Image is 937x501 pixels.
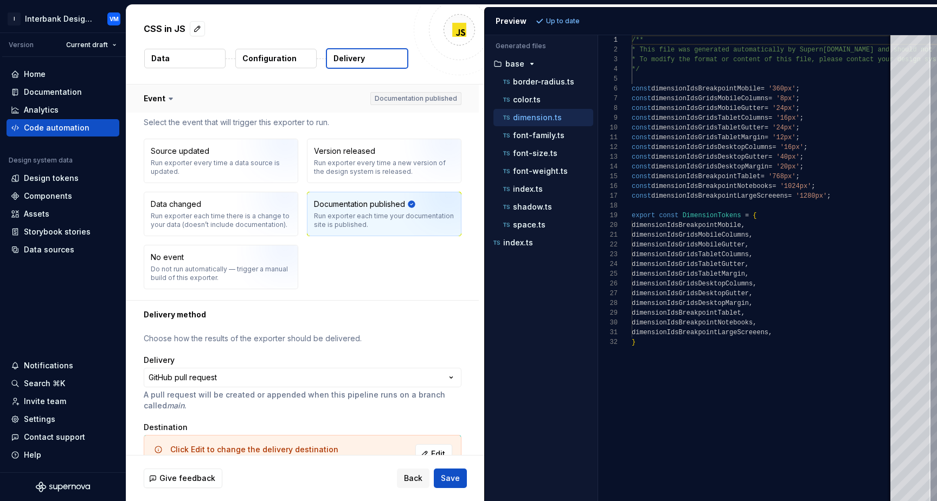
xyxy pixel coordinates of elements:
button: IInterbank Design SystemVM [2,7,124,30]
div: Do not run automatically — trigger a manual build of this exporter. [151,265,291,282]
span: = [764,124,768,132]
div: Version released [314,146,375,157]
button: Configuration [235,49,317,68]
span: ; [795,95,799,102]
p: Delivery [333,53,365,64]
div: Run exporter each time your documentation site is published. [314,212,454,229]
div: 15 [598,172,618,181]
span: dimensionIdsGridsTabletGutter [632,261,745,268]
span: , [745,241,748,249]
span: dimensionIdsGridsTabletColumns [632,251,749,258]
span: dimensionIdsGridsDesktopGutter [632,290,749,297]
button: Edit [415,444,452,464]
div: 9 [598,113,618,123]
button: index.ts [493,183,593,195]
div: Analytics [24,105,59,115]
div: Interbank Design System [25,14,94,24]
p: index.ts [503,238,533,247]
span: = [768,163,772,171]
span: '360px' [768,85,795,93]
span: dimensionIdsGridsTabletGutter [651,124,765,132]
span: '20px' [776,163,799,171]
div: Run exporter every time a data source is updated. [151,159,291,176]
div: Design tokens [24,173,79,184]
p: border-radius.ts [513,77,574,86]
div: 14 [598,162,618,172]
button: Delivery [326,48,408,69]
span: , [749,300,753,307]
button: color.ts [493,94,593,106]
button: Search ⌘K [7,375,119,392]
span: const [632,95,651,102]
button: Contact support [7,428,119,446]
div: 32 [598,337,618,347]
p: space.ts [513,220,545,229]
span: dimensionIdsBreakpointNotebooks [651,183,772,190]
span: ; [799,163,803,171]
span: = [768,114,772,122]
span: , [768,329,772,336]
span: * This file was generated automatically by Supern [632,46,823,54]
div: 12 [598,142,618,152]
span: ; [795,85,799,93]
span: const [632,85,651,93]
div: 19 [598,211,618,220]
span: = [764,105,768,112]
a: Components [7,187,119,205]
span: ; [795,124,799,132]
p: Generated files [496,42,587,50]
span: dimensionIdsBreakpointMobile [632,222,741,229]
span: , [749,231,753,239]
p: color.ts [513,95,541,104]
span: ; [795,173,799,180]
span: = [760,173,764,180]
span: } [632,339,636,346]
span: = [788,192,792,200]
button: font-weight.ts [493,165,593,177]
span: dimensionIdsGridsDesktopColumns [632,280,753,288]
div: Documentation [24,87,82,97]
span: dimensionIdsGridsMobileColumns [632,231,749,239]
span: = [745,212,748,219]
p: font-family.ts [513,131,564,140]
span: const [632,105,651,112]
span: Current draft [66,41,108,49]
div: 10 [598,123,618,133]
div: Run exporter each time there is a change to your data (doesn’t include documentation). [151,212,291,229]
a: Code automation [7,119,119,136]
div: Data sources [24,244,74,255]
span: '40px' [776,153,799,161]
div: 11 [598,133,618,142]
span: dimensionIdsBreakpointTablet [632,309,741,317]
span: const [632,183,651,190]
p: Configuration [242,53,297,64]
span: , [749,251,753,258]
div: Notifications [24,360,73,371]
div: Home [24,69,46,80]
div: 20 [598,220,618,230]
div: 26 [598,279,618,289]
div: 23 [598,250,618,259]
div: 16 [598,181,618,191]
p: CSS in JS [144,22,185,35]
div: Help [24,450,41,460]
a: Storybook stories [7,223,119,240]
span: Save [441,473,460,484]
a: Settings [7,411,119,428]
div: 24 [598,259,618,269]
div: Assets [24,209,49,219]
div: 22 [598,240,618,250]
span: dimensionIdsGridsDesktopMargin [651,163,768,171]
span: dimensionIdsBreakpointLargeScreeens [651,192,788,200]
span: dimensionIdsGridsTabletColumns [651,114,768,122]
p: Select the event that will trigger this exporter to run. [144,117,461,128]
span: Give feedback [159,473,215,484]
span: ; [803,144,807,151]
div: 31 [598,328,618,337]
div: I [8,12,21,25]
div: 28 [598,298,618,308]
span: dimensionIdsBreakpointLargeScreeens [632,329,768,336]
label: Delivery [144,355,175,366]
span: const [632,114,651,122]
span: '16px' [776,114,799,122]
